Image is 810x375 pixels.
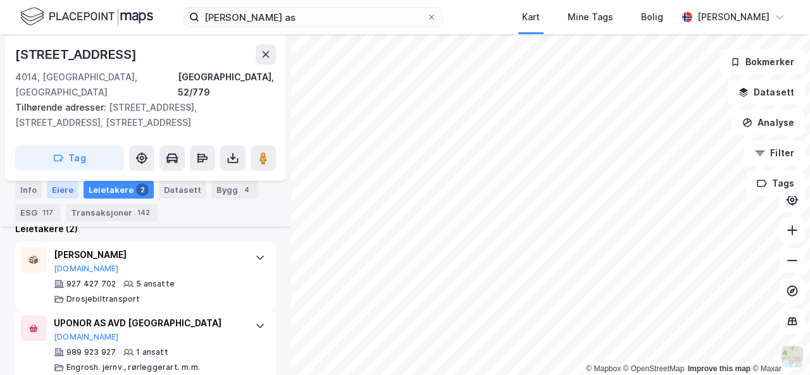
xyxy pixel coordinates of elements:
[54,332,119,342] button: [DOMAIN_NAME]
[199,8,427,27] input: Søk på adresse, matrikkel, gårdeiere, leietakere eller personer
[66,294,140,304] div: Drosjebiltransport
[15,102,109,113] span: Tilhørende adresser:
[15,221,276,237] div: Leietakere (2)
[15,100,266,130] div: [STREET_ADDRESS], [STREET_ADDRESS], [STREET_ADDRESS]
[66,204,158,221] div: Transaksjoner
[66,279,116,289] div: 927 427 702
[84,181,154,199] div: Leietakere
[178,70,276,100] div: [GEOGRAPHIC_DATA], 52/779
[15,145,124,171] button: Tag
[47,181,78,199] div: Eiere
[744,140,805,166] button: Filter
[136,279,175,289] div: 5 ansatte
[568,9,613,25] div: Mine Tags
[159,181,206,199] div: Datasett
[54,247,242,262] div: [PERSON_NAME]
[136,183,149,196] div: 2
[54,316,242,331] div: UPONOR AS AVD [GEOGRAPHIC_DATA]
[15,70,178,100] div: 4014, [GEOGRAPHIC_DATA], [GEOGRAPHIC_DATA]
[54,264,119,274] button: [DOMAIN_NAME]
[211,181,258,199] div: Bygg
[641,9,663,25] div: Bolig
[15,204,61,221] div: ESG
[15,44,139,65] div: [STREET_ADDRESS]
[240,183,253,196] div: 4
[66,347,116,357] div: 989 923 927
[747,314,810,375] iframe: Chat Widget
[728,80,805,105] button: Datasett
[732,110,805,135] button: Analyse
[15,181,42,199] div: Info
[720,49,805,75] button: Bokmerker
[20,6,153,28] img: logo.f888ab2527a4732fd821a326f86c7f29.svg
[136,347,168,357] div: 1 ansatt
[747,314,810,375] div: Kontrollprogram for chat
[623,364,685,373] a: OpenStreetMap
[688,364,751,373] a: Improve this map
[66,362,200,372] div: Engrosh. jernv., rørleggerart. m.m.
[522,9,540,25] div: Kart
[135,206,153,219] div: 142
[746,171,805,196] button: Tags
[40,206,56,219] div: 117
[586,364,621,373] a: Mapbox
[697,9,769,25] div: [PERSON_NAME]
